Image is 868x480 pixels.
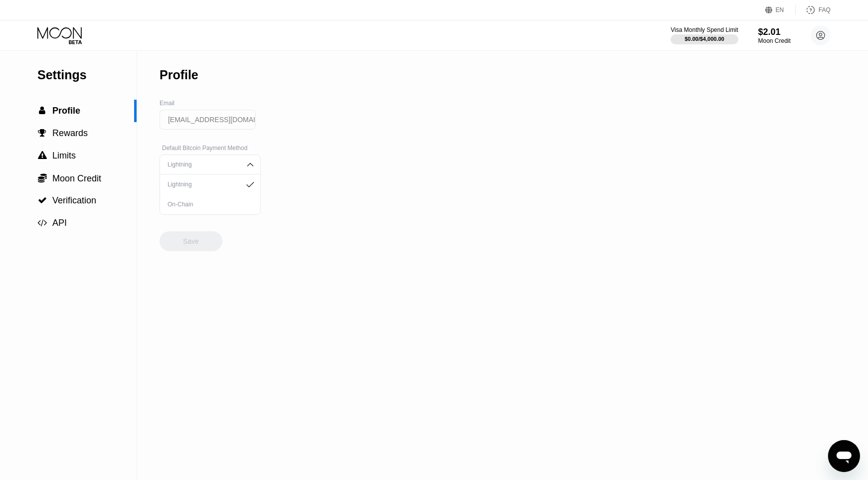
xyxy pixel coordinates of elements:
div: FAQ [796,5,831,15]
div: Lightning [165,161,240,168]
span:  [38,151,47,160]
span:  [38,173,47,183]
span: Limits [52,151,76,160]
div: FAQ [819,6,831,13]
div: Profile [160,68,198,82]
span: Profile [52,106,80,116]
div: $2.01 [758,27,791,37]
iframe: Button to launch messaging window [828,440,860,472]
span:  [38,129,47,138]
div:  [37,151,47,160]
span:  [39,106,46,115]
div: $0.00 / $4,000.00 [685,36,724,42]
div: Email [160,100,261,107]
div:  [37,196,47,205]
span:  [38,196,47,205]
span: API [52,218,67,228]
span: Rewards [52,128,88,138]
div: EN [765,5,796,15]
div: Visa Monthly Spend Limit [671,26,738,33]
div: Lightning [165,181,240,188]
div:  [37,173,47,183]
div:  [37,129,47,138]
div: Settings [37,68,137,82]
div: Visa Monthly Spend Limit$0.00/$4,000.00 [671,26,738,44]
div: EN [776,6,784,13]
div: Moon Credit [758,37,791,44]
div:  [37,106,47,115]
span:  [38,218,47,227]
span: Moon Credit [52,173,101,183]
div: On-Chain [165,201,255,208]
div: $2.01Moon Credit [758,27,791,44]
span: Verification [52,195,96,205]
div:  [37,218,47,227]
div: Default Bitcoin Payment Method [160,145,261,152]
